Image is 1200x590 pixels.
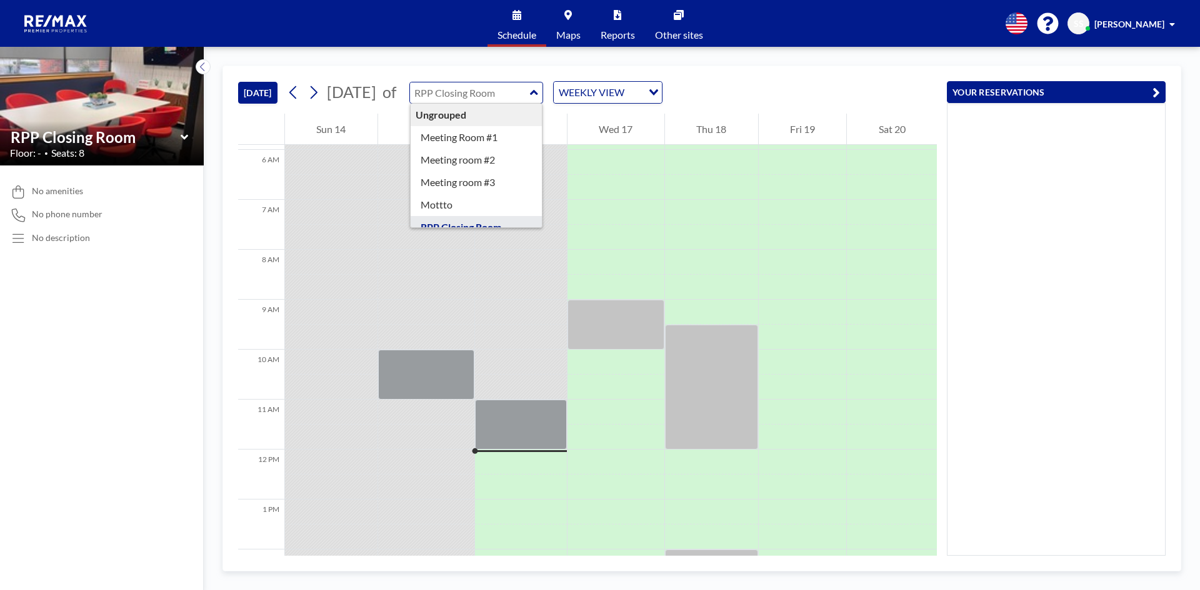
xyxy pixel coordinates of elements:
[655,30,703,40] span: Other sites
[556,30,581,40] span: Maps
[44,149,48,157] span: •
[32,185,83,197] span: No amenities
[238,499,284,549] div: 1 PM
[32,209,102,220] span: No phone number
[378,114,475,145] div: Mon 15
[382,82,396,102] span: of
[327,82,376,101] span: [DATE]
[567,114,664,145] div: Wed 17
[20,11,92,36] img: organization-logo
[238,250,284,300] div: 8 AM
[238,150,284,200] div: 6 AM
[411,149,542,171] div: Meeting room #2
[11,128,181,146] input: RPP Closing Room
[1094,19,1164,29] span: [PERSON_NAME]
[411,104,542,126] div: Ungrouped
[238,350,284,400] div: 10 AM
[759,114,847,145] div: Fri 19
[32,232,90,243] div: No description
[238,400,284,450] div: 11 AM
[628,84,641,101] input: Search for option
[411,216,542,238] div: RPP Closing Room
[238,200,284,250] div: 7 AM
[665,114,758,145] div: Thu 18
[947,81,1166,103] button: YOUR RESERVATIONS
[411,194,542,216] div: Mottto
[238,450,284,499] div: 12 PM
[285,114,377,145] div: Sun 14
[238,82,277,104] button: [DATE]
[601,30,635,40] span: Reports
[10,147,41,159] span: Floor: -
[238,300,284,350] div: 9 AM
[497,30,536,40] span: Schedule
[411,126,542,149] div: Meeting Room #1
[411,171,542,194] div: Meeting room #3
[554,82,662,103] div: Search for option
[847,114,937,145] div: Sat 20
[1074,18,1084,29] span: SS
[556,84,627,101] span: WEEKLY VIEW
[51,147,84,159] span: Seats: 8
[410,82,530,103] input: RPP Closing Room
